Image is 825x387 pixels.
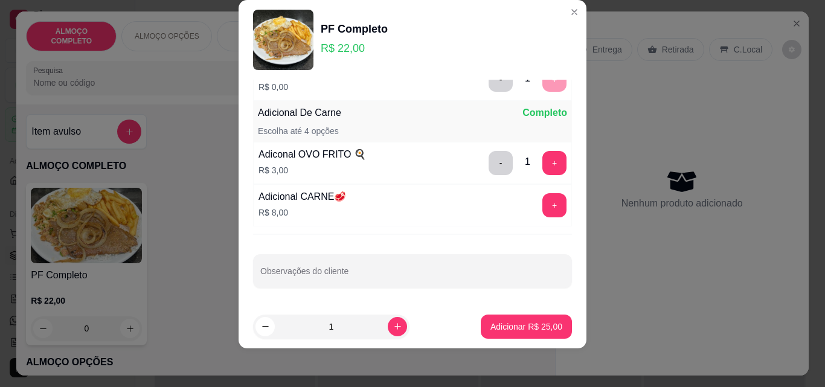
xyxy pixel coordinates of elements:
[260,270,565,282] input: Observações do cliente
[253,10,313,70] img: product-image
[388,317,407,336] button: increase-product-quantity
[321,40,388,57] p: R$ 22,00
[565,2,584,22] button: Close
[489,151,513,175] button: delete
[258,81,363,93] p: R$ 0,00
[542,193,567,217] button: add
[522,106,567,120] p: Completo
[255,317,275,336] button: decrease-product-quantity
[258,125,339,137] p: Escolha até 4 opções
[258,206,346,219] p: R$ 8,00
[258,164,366,176] p: R$ 3,00
[258,190,346,204] div: Adicional CARNE🥩
[258,147,366,162] div: Adiconal OVO FRITO 🍳
[489,68,513,92] button: delete
[481,315,572,339] button: Adicionar R$ 25,00
[321,21,388,37] div: PF Completo
[258,106,341,120] p: Adicional De Carne
[490,321,562,333] p: Adicionar R$ 25,00
[525,155,530,169] div: 1
[542,151,567,175] button: add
